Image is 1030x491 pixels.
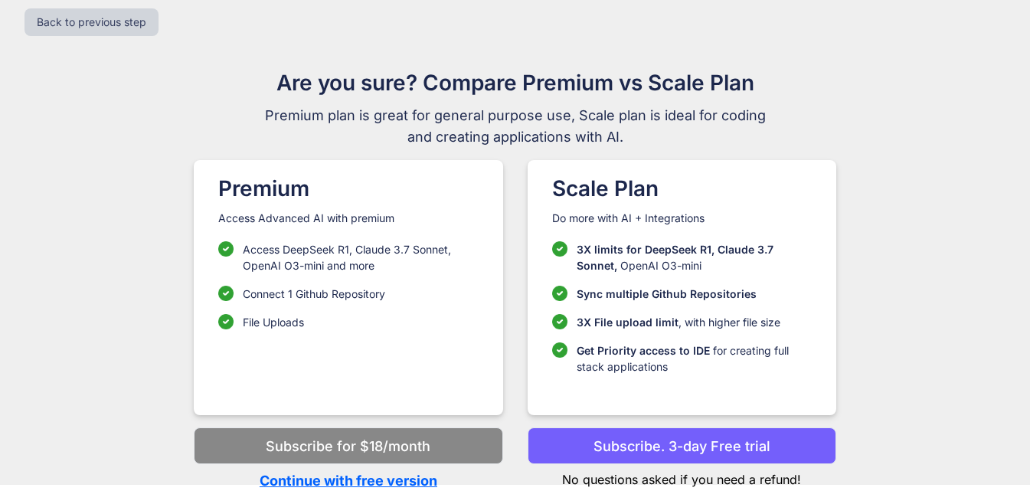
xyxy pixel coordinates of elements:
[577,243,773,272] span: 3X limits for DeepSeek R1, Claude 3.7 Sonnet,
[552,314,567,329] img: checklist
[266,436,430,457] p: Subscribe for $18/month
[577,342,812,375] p: for creating full stack applications
[577,286,757,302] p: Sync multiple Github Repositories
[218,172,478,205] h1: Premium
[552,342,567,358] img: checklist
[258,67,773,99] h1: Are you sure? Compare Premium vs Scale Plan
[218,314,234,329] img: checklist
[552,286,567,301] img: checklist
[218,211,478,226] p: Access Advanced AI with premium
[577,314,780,330] p: , with higher file size
[218,286,234,301] img: checklist
[552,211,812,226] p: Do more with AI + Integrations
[552,241,567,257] img: checklist
[25,8,159,36] button: Back to previous step
[593,436,770,457] p: Subscribe. 3-day Free trial
[194,427,502,464] button: Subscribe for $18/month
[577,241,812,273] p: OpenAI O3-mini
[258,105,773,148] span: Premium plan is great for general purpose use, Scale plan is ideal for coding and creating applic...
[577,344,710,357] span: Get Priority access to IDE
[552,172,812,205] h1: Scale Plan
[243,314,304,330] p: File Uploads
[528,464,836,489] p: No questions asked if you need a refund!
[218,241,234,257] img: checklist
[243,286,385,302] p: Connect 1 Github Repository
[194,470,502,491] p: Continue with free version
[528,427,836,464] button: Subscribe. 3-day Free trial
[243,241,478,273] p: Access DeepSeek R1, Claude 3.7 Sonnet, OpenAI O3-mini and more
[577,316,678,329] span: 3X File upload limit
